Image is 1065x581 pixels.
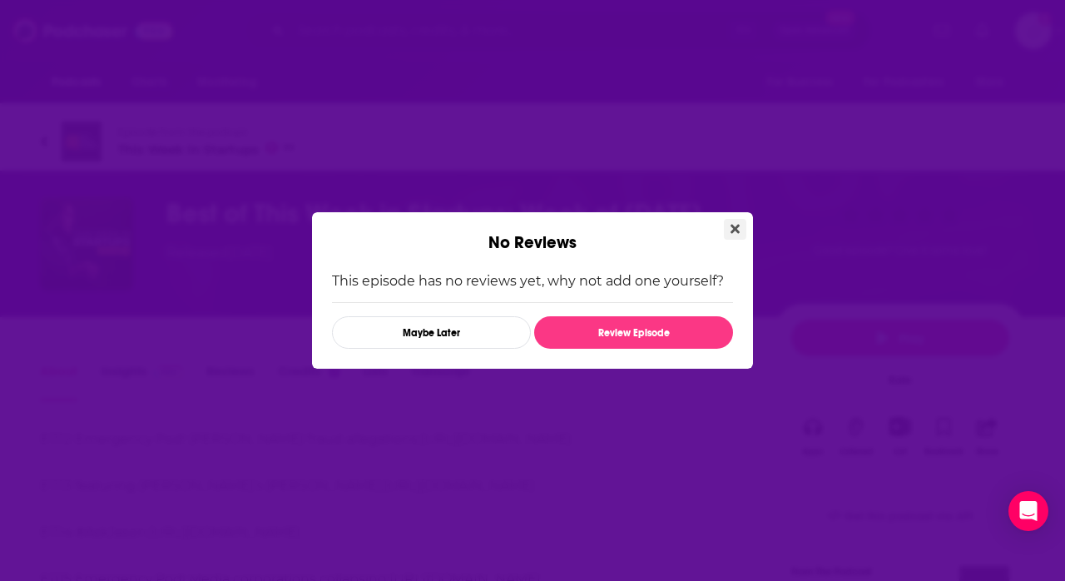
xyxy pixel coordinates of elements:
[332,273,733,289] p: This episode has no reviews yet, why not add one yourself?
[312,212,753,253] div: No Reviews
[724,219,746,240] button: Close
[534,316,733,349] button: Review Episode
[332,316,531,349] button: Maybe Later
[1008,491,1048,531] div: Open Intercom Messenger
